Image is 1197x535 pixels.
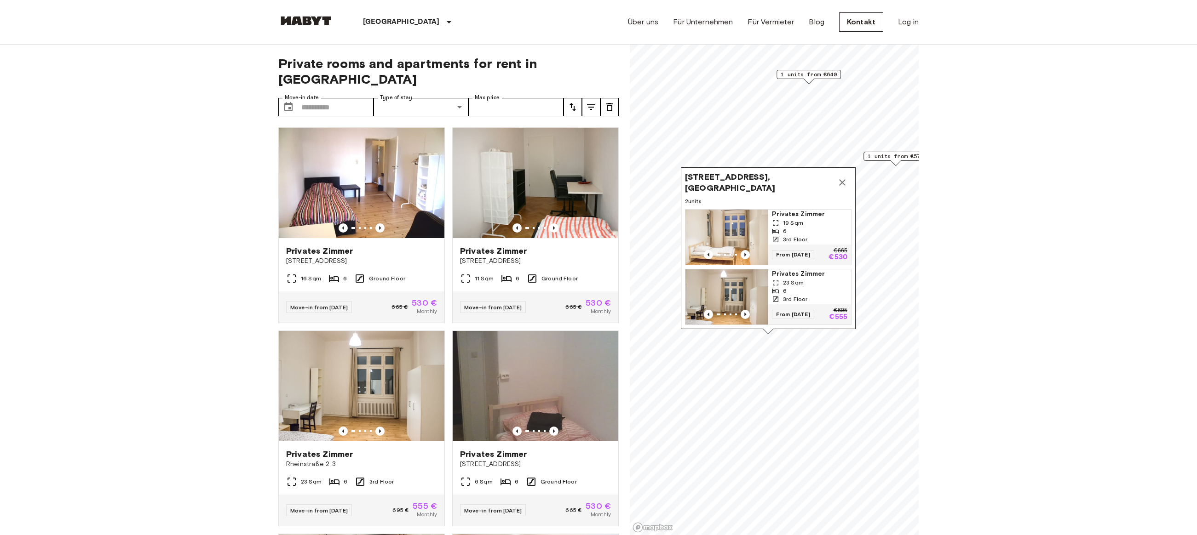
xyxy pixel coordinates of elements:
[772,310,814,319] span: From [DATE]
[741,310,750,319] button: Previous image
[286,256,437,266] span: [STREET_ADDRESS]
[369,274,405,283] span: Ground Floor
[541,478,577,486] span: Ground Floor
[868,152,924,160] span: 1 units from €570
[453,331,618,441] img: Marketing picture of unit DE-01-029-01M
[475,94,500,102] label: Max price
[286,460,437,469] span: Rheinstraße 2-3
[809,17,824,28] a: Blog
[453,128,618,238] img: Marketing picture of unit DE-01-029-02M
[549,223,558,233] button: Previous image
[772,210,847,219] span: Privates Zimmer
[301,478,322,486] span: 23 Sqm
[704,310,713,319] button: Previous image
[285,94,319,102] label: Move-in date
[290,304,348,311] span: Move-in from [DATE]
[279,331,444,441] img: Marketing picture of unit DE-01-090-03M
[475,478,493,486] span: 6 Sqm
[565,303,582,311] span: 665 €
[392,506,409,514] span: 695 €
[380,94,412,102] label: Type of stay
[278,16,334,25] img: Habyt
[783,287,787,295] span: 6
[582,98,600,116] button: tune
[633,522,673,533] a: Mapbox logo
[783,295,807,303] span: 3rd Floor
[460,449,527,460] span: Privates Zimmer
[464,507,522,514] span: Move-in from [DATE]
[413,502,437,510] span: 555 €
[783,235,807,244] span: 3rd Floor
[685,171,833,194] span: [STREET_ADDRESS], [GEOGRAPHIC_DATA]
[460,460,611,469] span: [STREET_ADDRESS]
[628,17,658,28] a: Über uns
[515,478,518,486] span: 6
[475,274,494,283] span: 11 Sqm
[748,17,794,28] a: Für Vermieter
[741,250,750,259] button: Previous image
[339,223,348,233] button: Previous image
[783,219,803,227] span: 19 Sqm
[591,307,611,315] span: Monthly
[839,12,883,32] a: Kontakt
[278,56,619,87] span: Private rooms and apartments for rent in [GEOGRAPHIC_DATA]
[375,223,385,233] button: Previous image
[279,128,444,238] img: Marketing picture of unit DE-01-029-04M
[777,70,841,84] div: Map marker
[512,427,522,436] button: Previous image
[591,510,611,518] span: Monthly
[772,269,847,279] span: Privates Zimmer
[278,127,445,323] a: Marketing picture of unit DE-01-029-04MPrevious imagePrevious imagePrivates Zimmer[STREET_ADDRESS...
[452,127,619,323] a: Marketing picture of unit DE-01-029-02MPrevious imagePrevious imagePrivates Zimmer[STREET_ADDRESS...
[412,299,437,307] span: 530 €
[344,478,347,486] span: 6
[278,330,445,526] a: Marketing picture of unit DE-01-090-03MPrevious imagePrevious imagePrivates ZimmerRheinstraße 2-3...
[704,250,713,259] button: Previous image
[783,227,787,235] span: 6
[565,506,582,514] span: 665 €
[549,427,558,436] button: Previous image
[829,313,847,321] p: €555
[417,307,437,315] span: Monthly
[516,274,519,283] span: 6
[586,502,611,510] span: 530 €
[829,254,847,261] p: €530
[464,304,522,311] span: Move-in from [DATE]
[772,250,814,259] span: From [DATE]
[460,245,527,256] span: Privates Zimmer
[781,70,837,79] span: 1 units from €640
[673,17,733,28] a: Für Unternehmen
[391,303,408,311] span: 665 €
[460,256,611,266] span: [STREET_ADDRESS]
[290,507,348,514] span: Move-in from [DATE]
[600,98,619,116] button: tune
[586,299,611,307] span: 530 €
[343,274,347,283] span: 6
[834,248,847,254] p: €665
[286,449,353,460] span: Privates Zimmer
[363,17,440,28] p: [GEOGRAPHIC_DATA]
[685,210,768,265] img: Marketing picture of unit DE-01-090-02M
[375,427,385,436] button: Previous image
[512,223,522,233] button: Previous image
[417,510,437,518] span: Monthly
[685,269,852,325] a: Marketing picture of unit DE-01-090-03MPrevious imagePrevious imagePrivates Zimmer23 Sqm63rd Floo...
[564,98,582,116] button: tune
[863,152,928,166] div: Map marker
[898,17,919,28] a: Log in
[452,330,619,526] a: Marketing picture of unit DE-01-029-01MPrevious imagePrevious imagePrivates Zimmer[STREET_ADDRESS...
[681,167,856,334] div: Map marker
[301,274,321,283] span: 16 Sqm
[286,245,353,256] span: Privates Zimmer
[541,274,578,283] span: Ground Floor
[339,427,348,436] button: Previous image
[279,98,298,116] button: Choose date
[834,308,847,313] p: €695
[783,279,804,287] span: 23 Sqm
[685,197,852,205] span: 2 units
[685,269,768,324] img: Marketing picture of unit DE-01-090-03M
[369,478,394,486] span: 3rd Floor
[685,209,852,265] a: Marketing picture of unit DE-01-090-02MPrevious imagePrevious imagePrivates Zimmer19 Sqm63rd Floo...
